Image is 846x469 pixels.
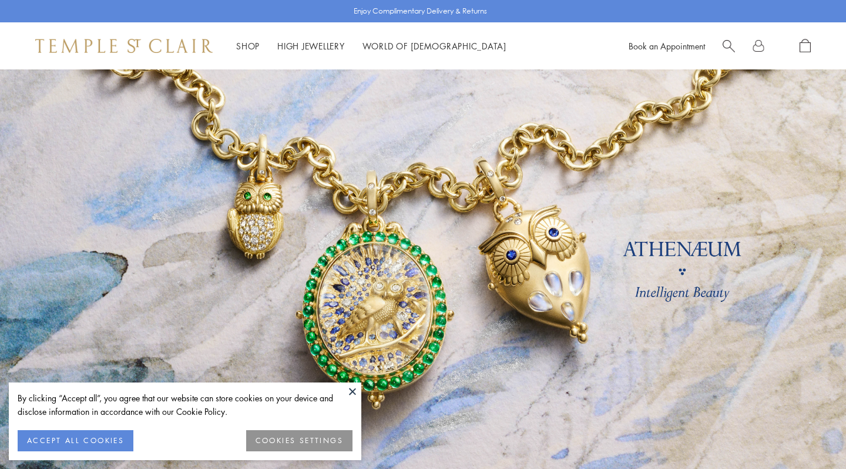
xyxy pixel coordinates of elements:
div: By clicking “Accept all”, you agree that our website can store cookies on your device and disclos... [18,391,352,418]
a: Open Shopping Bag [800,39,811,54]
button: COOKIES SETTINGS [246,430,352,451]
p: Enjoy Complimentary Delivery & Returns [354,5,487,17]
a: World of [DEMOGRAPHIC_DATA]World of [DEMOGRAPHIC_DATA] [362,40,506,52]
nav: Main navigation [236,39,506,54]
button: ACCEPT ALL COOKIES [18,430,133,451]
a: ShopShop [236,40,260,52]
a: Book an Appointment [629,40,705,52]
img: Temple St. Clair [35,39,213,53]
a: High JewelleryHigh Jewellery [277,40,345,52]
a: Search [723,39,735,54]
